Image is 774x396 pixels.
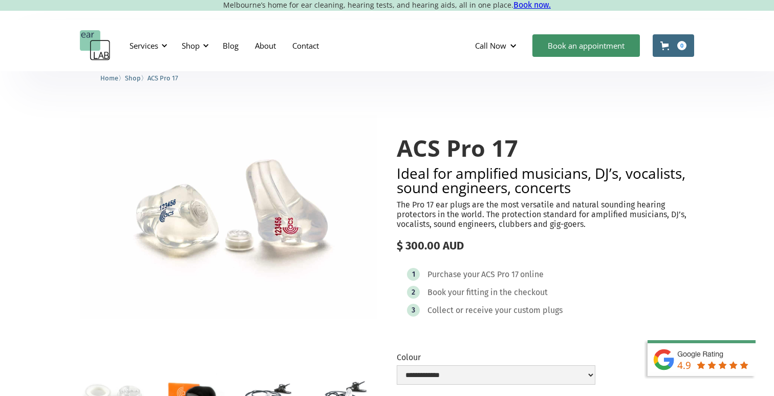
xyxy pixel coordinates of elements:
a: Blog [214,31,247,60]
div: Services [123,30,170,61]
div: Collect or receive your custom plugs [427,305,563,316]
div: Book your fitting in the checkout [427,287,548,298]
a: Book an appointment [532,34,640,57]
div: Services [130,40,158,51]
a: home [80,30,111,61]
a: Shop [125,73,141,82]
div: Shop [182,40,200,51]
div: $ 300.00 AUD [397,239,694,253]
a: ACS Pro 17 [147,73,178,82]
a: About [247,31,284,60]
span: Shop [125,74,141,82]
li: 〉 [100,73,125,84]
span: Home [100,74,118,82]
div: 2 [412,288,415,296]
img: ACS Pro 17 [80,115,377,319]
div: Purchase your [427,269,480,280]
p: The Pro 17 ear plugs are the most versatile and natural sounding hearing protectors in the world.... [397,200,694,230]
a: Home [100,73,118,82]
div: 3 [412,306,415,314]
div: Call Now [475,40,506,51]
div: 1 [412,270,415,278]
label: Colour [397,352,595,362]
li: 〉 [125,73,147,84]
div: Call Now [467,30,527,61]
span: ACS Pro 17 [147,74,178,82]
a: open lightbox [80,115,377,319]
div: online [520,269,544,280]
div: ACS Pro 17 [481,269,519,280]
h1: ACS Pro 17 [397,135,694,161]
a: Open cart [653,34,694,57]
div: 0 [677,41,686,50]
div: Shop [176,30,212,61]
a: Contact [284,31,327,60]
h2: Ideal for amplified musicians, DJ’s, vocalists, sound engineers, concerts [397,166,694,195]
